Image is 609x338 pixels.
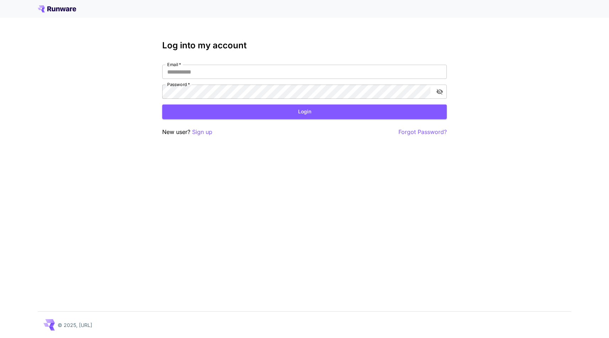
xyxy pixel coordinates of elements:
[162,41,447,50] h3: Log into my account
[162,128,212,136] p: New user?
[433,85,446,98] button: toggle password visibility
[167,81,190,87] label: Password
[162,104,447,119] button: Login
[192,128,212,136] button: Sign up
[58,321,92,329] p: © 2025, [URL]
[167,61,181,68] label: Email
[398,128,447,136] button: Forgot Password?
